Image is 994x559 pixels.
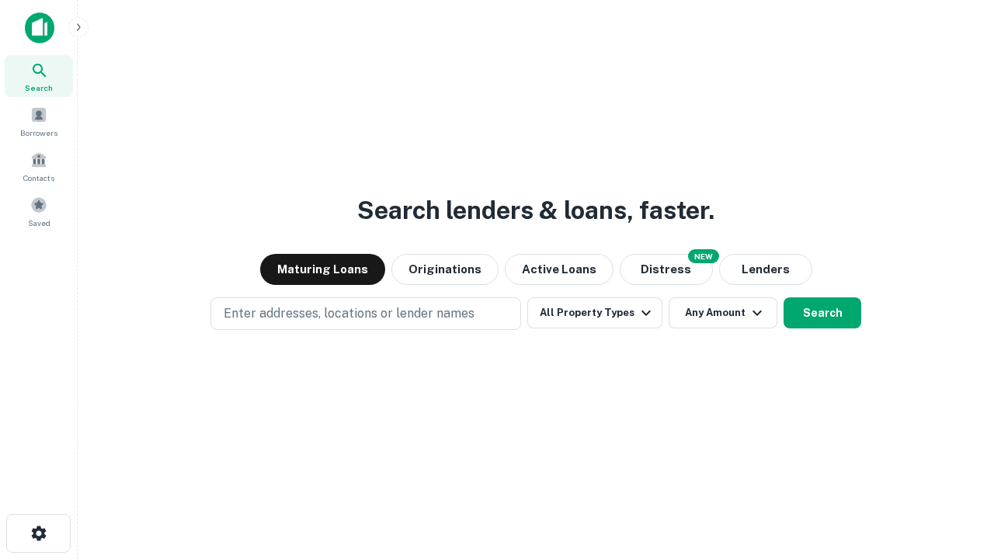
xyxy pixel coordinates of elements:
[210,297,521,330] button: Enter addresses, locations or lender names
[505,254,613,285] button: Active Loans
[28,217,50,229] span: Saved
[5,55,73,97] a: Search
[260,254,385,285] button: Maturing Loans
[357,192,714,229] h3: Search lenders & loans, faster.
[669,297,777,328] button: Any Amount
[5,145,73,187] a: Contacts
[5,190,73,232] a: Saved
[20,127,57,139] span: Borrowers
[784,297,861,328] button: Search
[688,249,719,263] div: NEW
[224,304,474,323] p: Enter addresses, locations or lender names
[620,254,713,285] button: Search distressed loans with lien and other non-mortgage details.
[25,82,53,94] span: Search
[25,12,54,43] img: capitalize-icon.png
[23,172,54,184] span: Contacts
[391,254,499,285] button: Originations
[5,100,73,142] a: Borrowers
[916,435,994,509] iframe: Chat Widget
[527,297,662,328] button: All Property Types
[719,254,812,285] button: Lenders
